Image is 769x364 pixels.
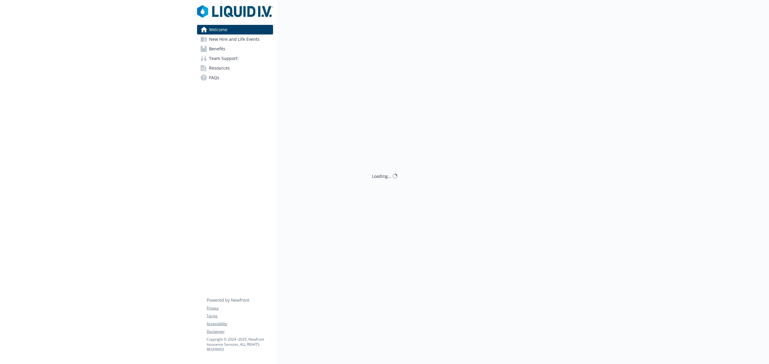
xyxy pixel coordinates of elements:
[207,337,273,352] p: Copyright © 2024 - 2025 , Newfront Insurance Services, ALL RIGHTS RESERVED
[197,63,273,73] a: Resources
[207,321,273,327] a: Accessibility
[372,173,391,179] div: Loading...
[209,25,227,34] span: Welcome
[209,54,238,63] span: Team Support
[209,44,225,54] span: Benefits
[209,63,230,73] span: Resources
[197,54,273,63] a: Team Support
[207,329,273,334] a: Disclaimer
[209,34,260,44] span: New Hire and Life Events
[207,313,273,319] a: Terms
[197,73,273,82] a: FAQs
[209,73,219,82] span: FAQs
[197,34,273,44] a: New Hire and Life Events
[197,44,273,54] a: Benefits
[207,306,273,311] a: Privacy
[197,25,273,34] a: Welcome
